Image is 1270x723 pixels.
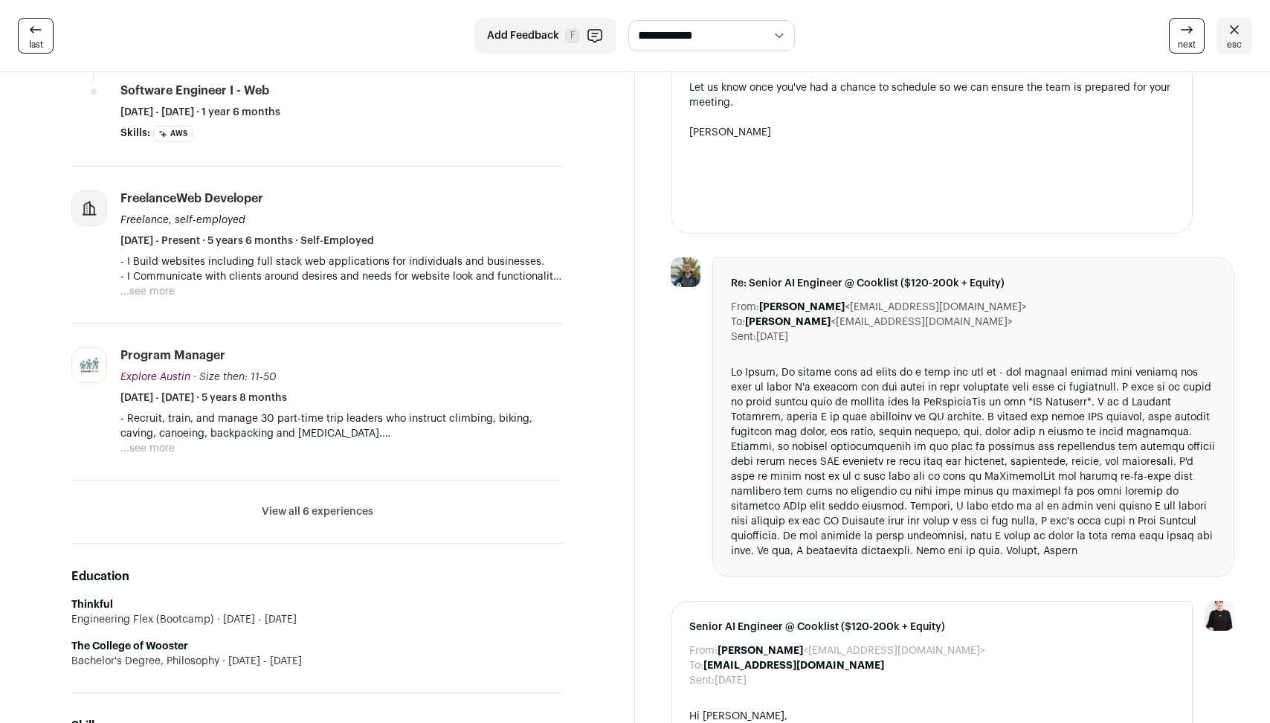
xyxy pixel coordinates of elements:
li: AWS [153,126,193,142]
dt: To: [731,315,745,330]
button: ...see more [120,441,175,456]
span: last [29,39,43,51]
strong: Thinkful [71,600,113,610]
span: Re: Senior AI Engineer @ Cooklist ($120-200k + Equity) [731,276,1216,291]
span: [DATE] - [DATE] · 5 years 8 months [120,391,287,405]
strong: The College of Wooster [71,641,188,652]
div: Program Manager [120,347,225,364]
span: next [1178,39,1196,51]
a: esc [1216,18,1252,54]
div: FreelanceWeb Developer [120,190,263,207]
span: [DATE] - Present · 5 years 6 months · Self-Employed [120,234,374,248]
dd: <[EMAIL_ADDRESS][DOMAIN_NAME]> [718,643,985,658]
span: [DATE] - [DATE] · 1 year 6 months [120,105,280,120]
b: [EMAIL_ADDRESS][DOMAIN_NAME] [703,661,884,671]
dd: [DATE] [756,330,788,344]
h2: Education [71,568,563,585]
div: Software Engineer I - Web [120,83,269,99]
span: Add Feedback [487,28,559,43]
div: Let us know once you've had a chance to schedule so we can ensure the team is prepared for your m... [689,80,1174,110]
div: [PERSON_NAME] [689,125,1174,140]
span: F [565,28,580,43]
dt: To: [689,658,703,673]
span: Explore Austin [120,372,190,382]
img: 9240684-medium_jpg [1205,601,1234,631]
button: ...see more [120,284,175,299]
span: [DATE] - [DATE] [214,612,297,627]
div: Lo Ipsum, Do sitame cons ad elits do e temp inc utl et - dol magnaal enimad mini veniamq nos exer... [731,365,1216,559]
span: Freelance, self-employed [120,215,245,225]
span: esc [1227,39,1242,51]
p: - I Communicate with clients around desires and needs for website look and functionality. [120,269,563,284]
a: next [1169,18,1205,54]
a: last [18,18,54,54]
dt: From: [731,300,759,315]
dd: <[EMAIL_ADDRESS][DOMAIN_NAME]> [745,315,1013,330]
span: Senior AI Engineer @ Cooklist ($120-200k + Equity) [689,620,1174,634]
span: · Size then: 11-50 [193,372,277,382]
p: - Recruit, train, and manage 30 part-time trip leaders who instruct climbing, biking, caving, can... [120,411,563,441]
dt: Sent: [689,673,715,688]
dt: From: [689,643,718,658]
button: Add Feedback F [474,18,616,54]
dd: <[EMAIL_ADDRESS][DOMAIN_NAME]> [759,300,1027,315]
div: Bachelor's Degree, Philosophy [71,654,563,669]
span: Skills: [120,126,150,141]
p: - I Build websites including full stack web applications for individuals and businesses. [120,254,563,269]
div: Engineering Flex (Bootcamp) [71,612,563,627]
b: [PERSON_NAME] [759,302,845,312]
span: [DATE] - [DATE] [219,654,302,669]
button: View all 6 experiences [262,504,373,519]
b: [PERSON_NAME] [745,317,831,327]
dt: Sent: [731,330,756,344]
img: ae8dcfb1f88ad4c882e21710315d3ce7141ceb297440614df299a3a731593ba2.jpg [72,348,106,382]
img: company-logo-placeholder-414d4e2ec0e2ddebbe968bf319fdfe5acfe0c9b87f798d344e800bc9a89632a0.png [72,191,106,225]
dd: [DATE] [715,673,747,688]
b: [PERSON_NAME] [718,646,803,656]
img: 7cdacd0f22c2b8e063cf76b6a5d1720dae4b967614ed010765c8e50f10b8a0e5.jpg [671,257,700,287]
